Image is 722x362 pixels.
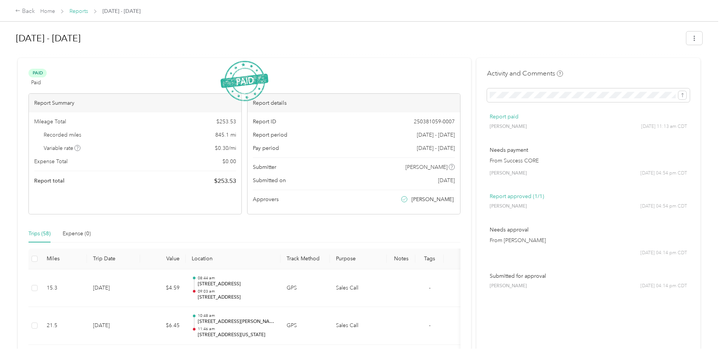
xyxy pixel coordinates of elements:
span: [DATE] [438,176,455,184]
span: Submitter [253,163,276,171]
h4: Activity and Comments [487,69,563,78]
span: Variable rate [44,144,81,152]
th: Track Method [281,249,330,269]
span: $ 0.30 / mi [215,144,236,152]
span: Report total [34,177,65,185]
p: [STREET_ADDRESS][PERSON_NAME][US_STATE] [198,318,274,325]
p: 09:03 am [198,289,274,294]
td: GPS [281,307,330,345]
span: [PERSON_NAME] [411,195,454,203]
div: Back [15,7,35,16]
span: [DATE] 04:14 pm CDT [640,250,687,257]
a: Home [40,8,55,14]
td: Sales Call [330,307,387,345]
div: Report details [247,94,460,112]
span: Recorded miles [44,131,81,139]
span: [DATE] 04:54 pm CDT [640,203,687,210]
div: Trips (58) [28,230,50,238]
p: Report approved (1/1) [490,192,687,200]
th: Value [140,249,186,269]
p: 10:48 am [198,313,274,318]
p: Submitted for approval [490,272,687,280]
span: Approvers [253,195,279,203]
p: Needs payment [490,146,687,154]
td: [DATE] [87,307,140,345]
span: - [429,285,430,291]
td: Sales Call [330,269,387,307]
p: Needs approval [490,226,687,234]
div: Report Summary [29,94,241,112]
span: Pay period [253,144,279,152]
span: [DATE] - [DATE] [102,7,140,15]
td: GPS [281,269,330,307]
th: Notes [387,249,415,269]
p: [STREET_ADDRESS] [198,294,274,301]
span: Paid [31,79,41,87]
th: Purpose [330,249,387,269]
td: $4.59 [140,269,186,307]
span: $ 0.00 [222,157,236,165]
th: Trip Date [87,249,140,269]
span: [DATE] 04:54 pm CDT [640,170,687,177]
th: Miles [41,249,87,269]
td: $6.45 [140,307,186,345]
span: [PERSON_NAME] [490,283,527,290]
th: Tags [415,249,444,269]
div: Expense (0) [63,230,91,238]
span: $ 253.53 [214,176,236,186]
span: Report period [253,131,287,139]
span: Report ID [253,118,276,126]
p: Report paid [490,113,687,121]
span: [DATE] 04:14 pm CDT [640,283,687,290]
td: 21.5 [41,307,87,345]
span: Submitted on [253,176,286,184]
h1: Jul 1 - 31, 2025 [16,29,681,47]
span: 250381059-0007 [414,118,455,126]
img: PaidStamp [221,61,268,101]
p: From [PERSON_NAME] [490,236,687,244]
td: 15.3 [41,269,87,307]
span: [DATE] - [DATE] [417,144,455,152]
span: Mileage Total [34,118,66,126]
th: Location [186,249,281,269]
span: [PERSON_NAME] [490,123,527,130]
span: [DATE] 11:13 am CDT [641,123,687,130]
span: [PERSON_NAME] [490,203,527,210]
span: [PERSON_NAME] [405,163,448,171]
span: Expense Total [34,157,68,165]
td: [DATE] [87,269,140,307]
a: Reports [69,8,88,14]
iframe: Everlance-gr Chat Button Frame [679,320,722,362]
span: Paid [28,69,47,77]
p: [STREET_ADDRESS] [198,281,274,288]
span: - [429,322,430,329]
p: From Success CORE [490,157,687,165]
p: 11:46 am [198,326,274,332]
span: [DATE] - [DATE] [417,131,455,139]
span: $ 253.53 [216,118,236,126]
span: [PERSON_NAME] [490,170,527,177]
p: [STREET_ADDRESS][US_STATE] [198,332,274,338]
p: 08:44 am [198,275,274,281]
span: 845.1 mi [215,131,236,139]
